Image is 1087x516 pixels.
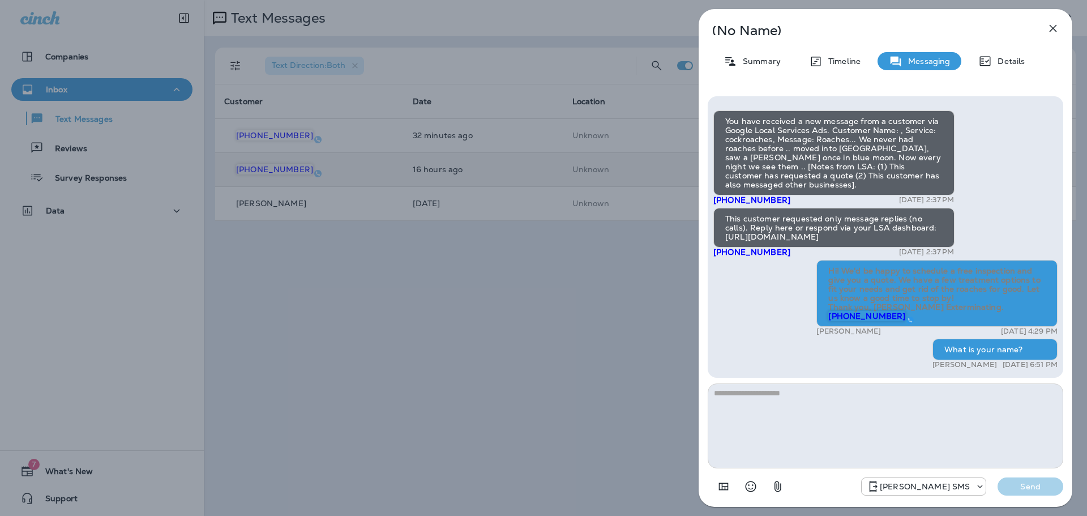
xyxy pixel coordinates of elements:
p: Messaging [902,57,950,66]
span: Hi! We'd be happy to schedule a free inspection and give you a quote. We have a few treatment opt... [828,266,1042,321]
p: [DATE] 2:37 PM [899,248,955,257]
span: [PHONE_NUMBER] [828,311,905,321]
p: [PERSON_NAME] SMS [880,482,970,491]
p: [DATE] 4:29 PM [1001,327,1058,336]
p: [PERSON_NAME] [932,360,997,369]
p: [PERSON_NAME] [816,327,881,336]
div: What is your name? [932,339,1058,360]
p: Timeline [823,57,861,66]
button: Add in a premade template [712,475,735,498]
p: Summary [737,57,781,66]
button: Select an emoji [739,475,762,498]
div: +1 (757) 760-3335 [862,480,986,493]
div: You have received a new message from a customer via Google Local Services Ads. Customer Name: , S... [713,110,955,195]
span: [PHONE_NUMBER] [713,247,790,257]
p: [DATE] 6:51 PM [1003,360,1058,369]
span: [PHONE_NUMBER] [713,195,790,205]
div: This customer requested only message replies (no calls). Reply here or respond via your LSA dashb... [713,208,955,248]
p: [DATE] 2:37 PM [899,195,955,204]
p: Details [992,57,1025,66]
p: (No Name) [712,26,1021,35]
